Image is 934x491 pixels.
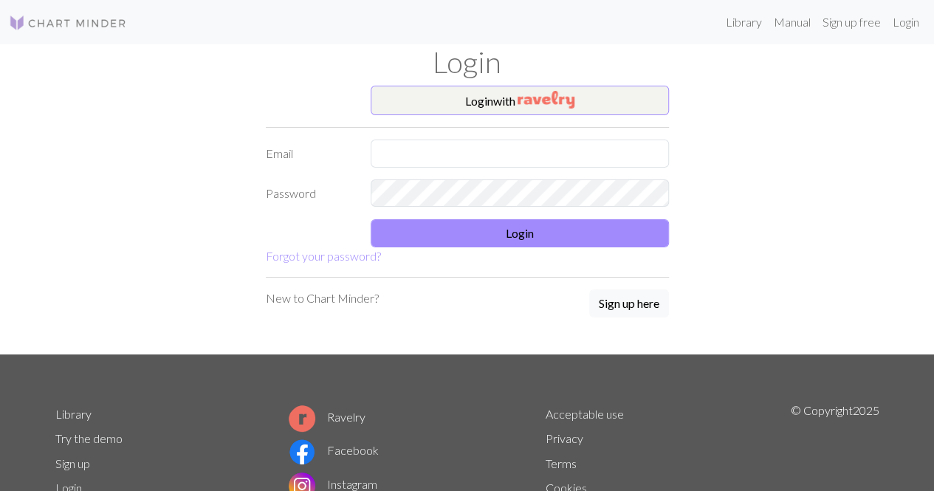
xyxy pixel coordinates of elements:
[371,86,669,115] button: Loginwith
[546,456,577,470] a: Terms
[589,289,669,317] button: Sign up here
[768,7,817,37] a: Manual
[371,219,669,247] button: Login
[817,7,887,37] a: Sign up free
[55,456,90,470] a: Sign up
[266,289,379,307] p: New to Chart Minder?
[720,7,768,37] a: Library
[47,44,888,80] h1: Login
[9,14,127,32] img: Logo
[518,91,574,109] img: Ravelry
[55,407,92,421] a: Library
[266,249,381,263] a: Forgot your password?
[289,439,315,465] img: Facebook logo
[289,477,377,491] a: Instagram
[257,179,363,207] label: Password
[589,289,669,319] a: Sign up here
[546,407,624,421] a: Acceptable use
[257,140,363,168] label: Email
[887,7,925,37] a: Login
[289,443,379,457] a: Facebook
[55,431,123,445] a: Try the demo
[546,431,583,445] a: Privacy
[289,410,365,424] a: Ravelry
[289,405,315,432] img: Ravelry logo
